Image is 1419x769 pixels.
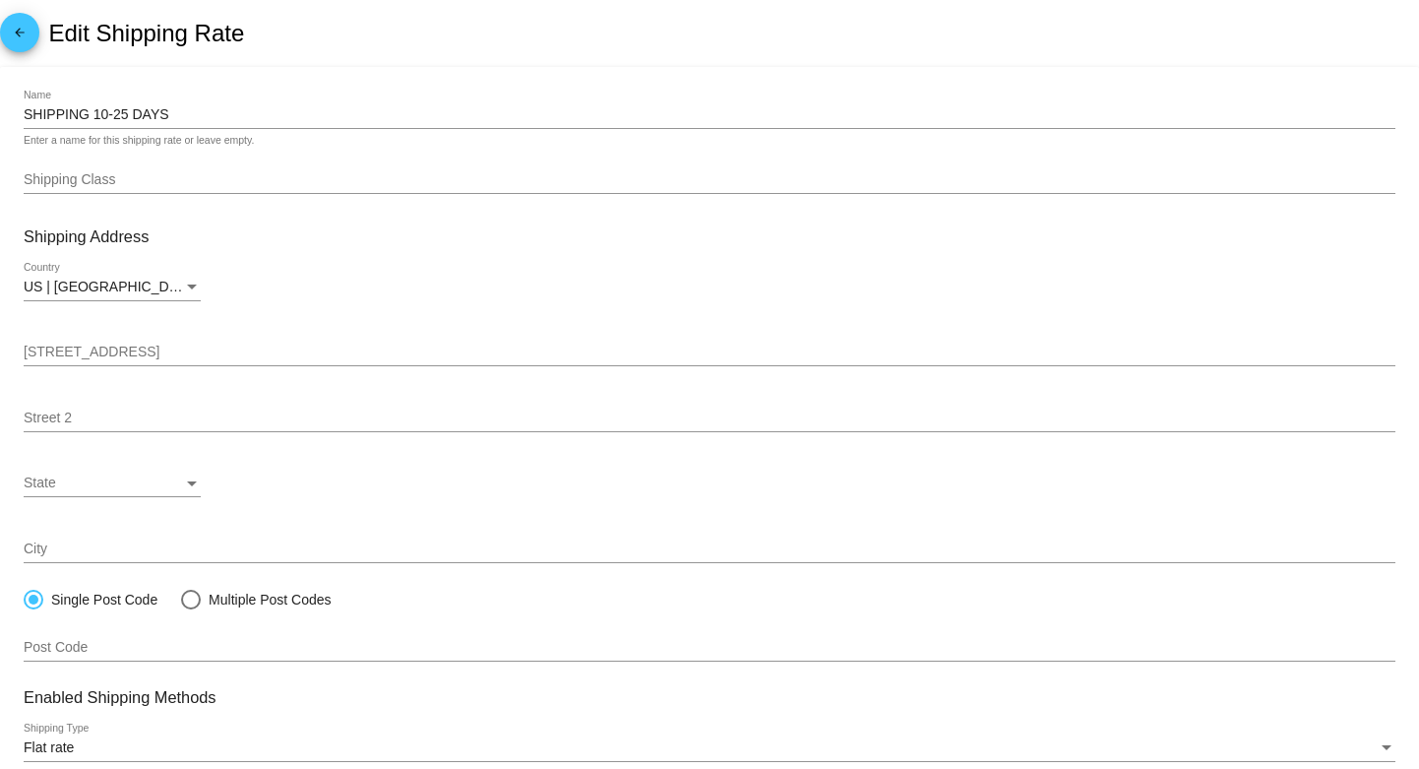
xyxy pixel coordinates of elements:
mat-select: Shipping Type [24,740,1395,756]
h3: Enabled Shipping Methods [24,688,1395,707]
span: State [24,475,56,490]
mat-select: Country [24,280,201,295]
div: Single Post Code [43,592,157,608]
mat-select: State [24,476,201,491]
input: Street 2 [24,411,1395,426]
input: City [24,542,1395,557]
h2: Edit Shipping Rate [48,20,244,47]
input: Name [24,107,1395,123]
span: Flat rate [24,739,74,755]
span: US | [GEOGRAPHIC_DATA] [24,279,198,294]
input: Post Code [24,640,1395,656]
input: Shipping Class [24,172,1395,188]
mat-icon: arrow_back [8,26,31,49]
div: Enter a name for this shipping rate or leave empty. [24,135,254,147]
div: Multiple Post Codes [201,592,332,608]
h3: Shipping Address [24,227,1395,246]
input: Street 1 [24,345,1395,360]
